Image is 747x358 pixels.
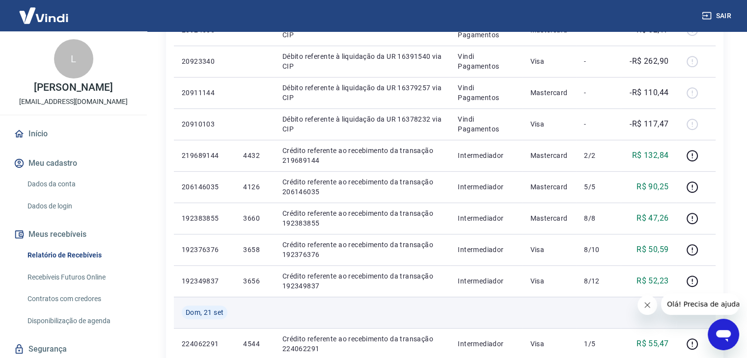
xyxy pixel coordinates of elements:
div: L [54,39,93,78]
p: Visa [530,56,568,66]
p: Débito referente à liquidação da UR 16378232 via CIP [282,114,443,134]
p: Vindi Pagamentos [458,114,514,134]
p: 20910103 [182,119,227,129]
p: 206146035 [182,182,227,192]
p: Mastercard [530,213,568,223]
iframe: Mensagem da empresa [661,293,739,315]
p: 219689144 [182,151,227,160]
button: Meu cadastro [12,153,135,174]
iframe: Botão para abrir a janela de mensagens [708,319,739,350]
p: R$ 132,84 [632,150,669,161]
p: Visa [530,339,568,349]
p: Intermediador [458,339,514,349]
p: -R$ 262,90 [630,55,668,67]
p: Intermediador [458,151,514,160]
p: Vindi Pagamentos [458,83,514,102]
a: Disponibilização de agenda [24,311,135,331]
p: 3660 [243,213,266,223]
p: 8/12 [584,276,613,286]
p: Mastercard [530,88,568,98]
p: 1/5 [584,339,613,349]
p: Crédito referente ao recebimento da transação 192383855 [282,208,443,228]
p: Crédito referente ao recebimento da transação 219689144 [282,146,443,165]
p: Débito referente à liquidação da UR 16379257 via CIP [282,83,443,102]
p: 4126 [243,182,266,192]
p: R$ 52,23 [636,275,668,287]
p: Visa [530,276,568,286]
p: [EMAIL_ADDRESS][DOMAIN_NAME] [19,97,128,107]
p: 4544 [243,339,266,349]
span: Olá! Precisa de ajuda? [6,7,83,15]
p: Crédito referente ao recebimento da transação 192349837 [282,271,443,291]
p: 3656 [243,276,266,286]
p: Mastercard [530,182,568,192]
p: R$ 90,25 [636,181,668,193]
a: Contratos com credores [24,289,135,309]
p: Intermediador [458,276,514,286]
p: 192383855 [182,213,227,223]
p: -R$ 117,47 [630,118,668,130]
a: Dados de login [24,196,135,216]
img: Vindi [12,0,76,30]
p: Crédito referente ao recebimento da transação 192376376 [282,240,443,259]
p: 192376376 [182,245,227,255]
p: R$ 55,47 [636,338,668,350]
p: Visa [530,119,568,129]
p: Intermediador [458,245,514,255]
p: Visa [530,245,568,255]
span: Dom, 21 set [186,307,223,317]
p: 192349837 [182,276,227,286]
p: Crédito referente ao recebimento da transação 206146035 [282,177,443,197]
p: 2/2 [584,151,613,160]
p: 224062291 [182,339,227,349]
p: - [584,119,613,129]
p: 20923340 [182,56,227,66]
p: Mastercard [530,151,568,160]
a: Recebíveis Futuros Online [24,267,135,287]
a: Relatório de Recebíveis [24,245,135,265]
p: 4432 [243,151,266,160]
p: - [584,88,613,98]
a: Início [12,123,135,145]
button: Meus recebíveis [12,224,135,245]
p: 5/5 [584,182,613,192]
p: Crédito referente ao recebimento da transação 224062291 [282,334,443,354]
p: Débito referente à liquidação da UR 16391540 via CIP [282,51,443,71]
p: R$ 50,59 [636,244,668,256]
p: Intermediador [458,182,514,192]
p: Vindi Pagamentos [458,51,514,71]
a: Dados da conta [24,174,135,194]
p: 20911144 [182,88,227,98]
p: R$ 47,26 [636,212,668,224]
p: - [584,56,613,66]
p: 8/10 [584,245,613,255]
button: Sair [700,7,735,25]
p: -R$ 110,44 [630,87,668,99]
iframe: Fechar mensagem [637,295,657,315]
p: 3658 [243,245,266,255]
p: 8/8 [584,213,613,223]
p: Intermediador [458,213,514,223]
p: [PERSON_NAME] [34,82,112,93]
